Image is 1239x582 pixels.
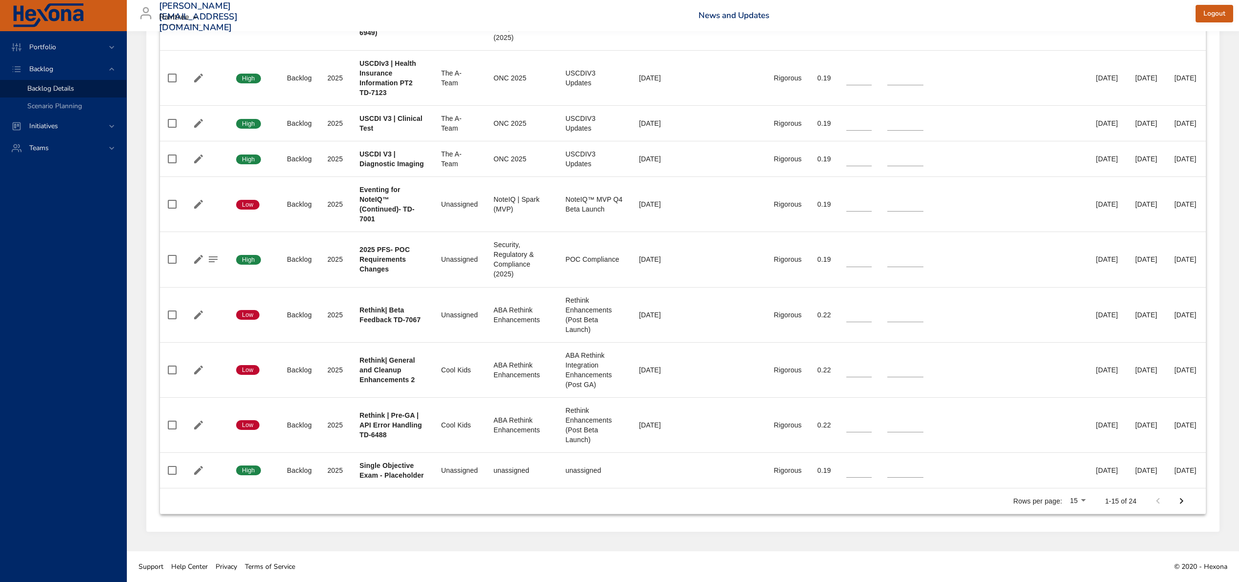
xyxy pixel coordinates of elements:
[1135,199,1159,209] div: [DATE]
[191,197,206,212] button: Edit Project Details
[817,154,831,164] div: 0.19
[1175,118,1198,128] div: [DATE]
[1096,254,1119,264] div: [DATE]
[327,118,344,128] div: 2025
[565,114,623,133] div: USCDIV3 Updates
[21,42,64,52] span: Portfolio
[191,308,206,322] button: Edit Project Details
[27,84,74,93] span: Backlog Details
[241,556,299,578] a: Terms of Service
[327,73,344,83] div: 2025
[191,116,206,131] button: Edit Project Details
[1135,154,1159,164] div: [DATE]
[565,149,623,169] div: USCDIV3 Updates
[1175,365,1198,375] div: [DATE]
[817,420,831,430] div: 0.22
[565,466,623,475] div: unassigned
[191,252,206,267] button: Edit Project Details
[1175,73,1198,83] div: [DATE]
[494,73,550,83] div: ONC 2025
[639,199,678,209] div: [DATE]
[494,305,550,325] div: ABA Rethink Enhancements
[817,118,831,128] div: 0.19
[1013,496,1062,506] p: Rows per page:
[774,365,801,375] div: Rigorous
[327,154,344,164] div: 2025
[1096,118,1119,128] div: [DATE]
[191,152,206,166] button: Edit Project Details
[287,466,312,475] div: Backlog
[639,365,678,375] div: [DATE]
[1175,254,1198,264] div: [DATE]
[1175,310,1198,320] div: [DATE]
[287,118,312,128] div: Backlog
[12,3,85,28] img: Hexona
[1096,310,1119,320] div: [DATE]
[287,199,312,209] div: Backlog
[236,366,260,374] span: Low
[1203,8,1225,20] span: Logout
[494,118,550,128] div: ONC 2025
[639,420,678,430] div: [DATE]
[360,115,422,132] b: USCDI V3 | Clinical Test
[327,466,344,475] div: 2025
[135,556,167,578] a: Support
[774,73,801,83] div: Rigorous
[1096,365,1119,375] div: [DATE]
[1175,466,1198,475] div: [DATE]
[817,73,831,83] div: 0.19
[287,254,312,264] div: Backlog
[27,101,82,111] span: Scenario Planning
[1096,154,1119,164] div: [DATE]
[327,420,344,430] div: 2025
[639,118,678,128] div: [DATE]
[167,556,212,578] a: Help Center
[565,194,623,214] div: NoteIQ™ MVP Q4 Beta Launch
[327,310,344,320] div: 2025
[774,154,801,164] div: Rigorous
[360,59,416,97] b: USCDIv3 | Health Insurance Information PT2 TD-7123
[191,71,206,85] button: Edit Project Details
[139,562,163,571] span: Support
[774,254,801,264] div: Rigorous
[494,240,550,279] div: Security, Regulatory & Compliance (2025)
[817,199,831,209] div: 0.19
[494,360,550,380] div: ABA Rethink Enhancements
[236,119,261,128] span: High
[360,306,420,324] b: Rethink| Beta Feedback TD-7067
[287,154,312,164] div: Backlog
[1096,420,1119,430] div: [DATE]
[1096,466,1119,475] div: [DATE]
[494,466,550,475] div: unassigned
[565,295,623,334] div: Rethink Enhancements (Post Beta Launch)
[774,118,801,128] div: Rigorous
[159,1,238,33] h3: [PERSON_NAME][EMAIL_ADDRESS][DOMAIN_NAME]
[565,254,623,264] div: POC Compliance
[360,150,424,168] b: USCDI V3 | Diagnostic Imaging
[191,363,206,377] button: Edit Project Details
[639,154,678,164] div: [DATE]
[191,418,206,432] button: Edit Project Details
[774,199,801,209] div: Rigorous
[1135,420,1159,430] div: [DATE]
[817,310,831,320] div: 0.22
[1135,254,1159,264] div: [DATE]
[360,462,424,479] b: Single Objective Exam - Placeholder
[494,415,550,435] div: ABA Rethink Enhancements
[1175,420,1198,430] div: [DATE]
[360,411,422,439] b: Rethink | Pre-GA | API Error Handling TD-6488
[1096,199,1119,209] div: [DATE]
[565,350,623,389] div: ABA Rethink Integration Enhancements (Post GA)
[287,73,312,83] div: Backlog
[774,466,801,475] div: Rigorous
[1170,489,1193,513] button: Next Page
[171,562,208,571] span: Help Center
[441,114,478,133] div: The A-Team
[565,406,623,445] div: Rethink Enhancements (Post Beta Launch)
[327,254,344,264] div: 2025
[212,556,241,578] a: Privacy
[1135,365,1159,375] div: [DATE]
[441,199,478,209] div: Unassigned
[236,255,261,264] span: High
[774,310,801,320] div: Rigorous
